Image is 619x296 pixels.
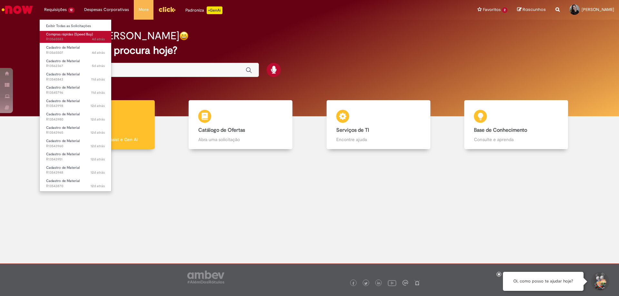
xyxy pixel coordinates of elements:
span: Cadastro de Material [46,178,80,183]
b: Catálogo de Ofertas [198,127,245,133]
img: happy-face.png [179,31,189,41]
span: 11d atrás [91,90,105,95]
b: Serviços de TI [336,127,369,133]
span: Cadastro de Material [46,59,80,63]
span: R13543951 [46,157,105,162]
img: logo_footer_linkedin.png [377,282,380,285]
img: logo_footer_facebook.png [352,282,355,285]
span: Cadastro de Material [46,112,80,117]
h2: Bom dia, [PERSON_NAME] [56,30,179,42]
span: 12d atrás [91,170,105,175]
span: Despesas Corporativas [84,6,129,13]
time: 17/09/2025 14:27:47 [91,157,105,162]
span: R13543998 [46,103,105,109]
time: 18/09/2025 09:06:50 [91,77,105,82]
span: 12d atrás [91,103,105,108]
span: Requisições [44,6,67,13]
button: Iniciar Conversa de Suporte [590,272,609,291]
a: Aberto R13543965 : Cadastro de Material [40,124,111,136]
a: Aberto R13545843 : Cadastro de Material [40,71,111,83]
time: 17/09/2025 14:29:51 [91,130,105,135]
span: Compras rápidas (Speed Buy) [46,32,93,37]
span: 5d atrás [92,63,105,68]
time: 25/09/2025 09:47:50 [92,50,105,55]
span: R13543948 [46,170,105,175]
span: Cadastro de Material [46,85,80,90]
span: 12d atrás [91,130,105,135]
span: 12d atrás [91,184,105,188]
p: Encontre ajuda [336,136,421,143]
span: R13565583 [46,37,105,42]
a: Rascunhos [517,7,546,13]
p: Abra uma solicitação [198,136,283,143]
img: logo_footer_workplace.png [402,280,408,286]
img: ServiceNow [1,3,34,16]
span: R13545843 [46,77,105,82]
a: Serviços de TI Encontre ajuda [309,100,447,149]
span: 12 [68,7,74,13]
span: Cadastro de Material [46,72,80,77]
span: R13562367 [46,63,105,69]
h2: O que você procura hoje? [56,45,564,56]
span: 12d atrás [91,157,105,162]
span: [PERSON_NAME] [582,7,614,12]
span: Favoritos [483,6,501,13]
ul: Requisições [39,19,112,192]
a: Aberto R13543948 : Cadastro de Material [40,164,111,176]
span: Cadastro de Material [46,152,80,157]
img: click_logo_yellow_360x200.png [158,5,176,14]
span: R13543870 [46,184,105,189]
span: Cadastro de Material [46,45,80,50]
span: 2 [502,7,507,13]
span: More [139,6,149,13]
time: 25/09/2025 10:02:07 [92,37,105,42]
a: Aberto R13545796 : Cadastro de Material [40,84,111,96]
span: Cadastro de Material [46,138,80,143]
time: 17/09/2025 14:34:27 [91,103,105,108]
a: Aberto R13565507 : Cadastro de Material [40,44,111,56]
span: Rascunhos [523,6,546,13]
span: R13545796 [46,90,105,95]
span: R13543980 [46,117,105,122]
a: Aberto R13562367 : Cadastro de Material [40,58,111,70]
span: 12d atrás [91,117,105,122]
span: R13543960 [46,144,105,149]
span: 4d atrás [92,37,105,42]
span: Cadastro de Material [46,99,80,103]
img: logo_footer_youtube.png [388,279,396,287]
a: Aberto R13543951 : Cadastro de Material [40,151,111,163]
a: Aberto R13543980 : Cadastro de Material [40,111,111,123]
time: 24/09/2025 11:03:51 [92,63,105,68]
time: 17/09/2025 14:28:55 [91,144,105,148]
a: Base de Conhecimento Consulte e aprenda [447,100,585,149]
a: Aberto R13543998 : Cadastro de Material [40,98,111,110]
span: R13565507 [46,50,105,55]
span: 4d atrás [92,50,105,55]
span: R13543965 [46,130,105,135]
a: Exibir Todas as Solicitações [40,23,111,30]
time: 17/09/2025 14:27:04 [91,170,105,175]
div: Padroniza [185,6,222,14]
a: Aberto R13543960 : Cadastro de Material [40,138,111,149]
a: Tirar dúvidas Tirar dúvidas com Lupi Assist e Gen Ai [34,100,172,149]
p: Consulte e aprenda [474,136,558,143]
a: Aberto R13543870 : Cadastro de Material [40,177,111,189]
time: 17/09/2025 14:31:45 [91,117,105,122]
time: 18/09/2025 08:58:03 [91,90,105,95]
span: Cadastro de Material [46,165,80,170]
time: 17/09/2025 14:16:35 [91,184,105,188]
span: 11d atrás [91,77,105,82]
div: Oi, como posso te ajudar hoje? [503,272,584,291]
p: +GenAi [207,6,222,14]
span: 12d atrás [91,144,105,148]
img: logo_footer_ambev_rotulo_gray.png [187,271,224,283]
span: Cadastro de Material [46,125,80,130]
img: logo_footer_twitter.png [364,282,368,285]
a: Catálogo de Ofertas Abra uma solicitação [172,100,310,149]
a: Aberto R13565583 : Compras rápidas (Speed Buy) [40,31,111,43]
b: Base de Conhecimento [474,127,527,133]
img: logo_footer_naosei.png [414,280,420,286]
